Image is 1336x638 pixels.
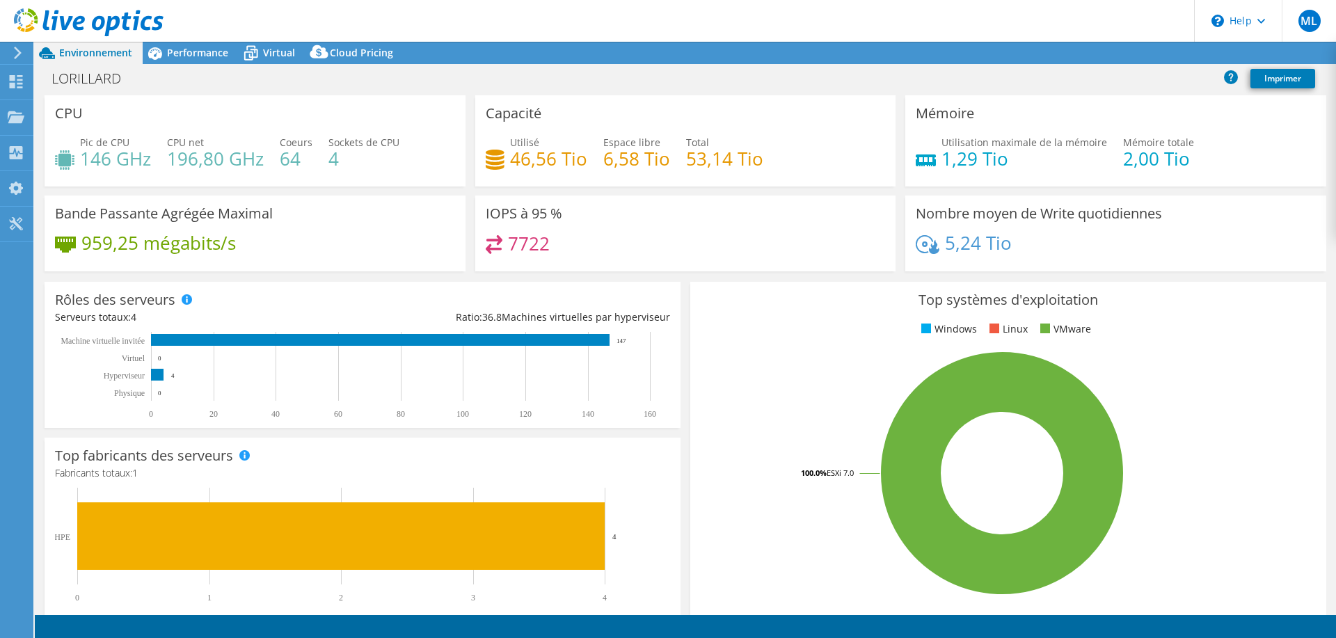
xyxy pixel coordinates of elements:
[271,409,280,419] text: 40
[132,466,138,479] span: 1
[167,136,204,149] span: CPU net
[918,321,977,337] li: Windows
[617,337,626,344] text: 147
[686,136,709,149] span: Total
[207,593,212,603] text: 1
[456,409,469,419] text: 100
[75,593,79,603] text: 0
[510,151,587,166] h4: 46,56 Tio
[916,206,1162,221] h3: Nombre moyen de Write quotidiennes
[80,151,151,166] h4: 146 GHz
[55,206,273,221] h3: Bande Passante Agrégée Maximal
[328,136,399,149] span: Sockets de CPU
[1037,321,1091,337] li: VMware
[1298,10,1321,32] span: ML
[603,593,607,603] text: 4
[519,409,532,419] text: 120
[582,409,594,419] text: 140
[945,235,1012,250] h4: 5,24 Tio
[55,310,363,325] div: Serveurs totaux:
[330,46,393,59] span: Cloud Pricing
[1211,15,1224,27] svg: \n
[167,46,228,59] span: Performance
[510,136,539,149] span: Utilisé
[280,136,312,149] span: Coeurs
[61,336,145,346] tspan: Machine virtuelle invitée
[486,106,541,121] h3: Capacité
[80,136,129,149] span: Pic de CPU
[334,409,342,419] text: 60
[1123,136,1194,149] span: Mémoire totale
[59,46,132,59] span: Environnement
[171,372,175,379] text: 4
[209,409,218,419] text: 20
[941,151,1107,166] h4: 1,29 Tio
[508,236,550,251] h4: 7722
[328,151,399,166] h4: 4
[280,151,312,166] h4: 64
[55,465,670,481] h4: Fabricants totaux:
[131,310,136,324] span: 4
[482,310,502,324] span: 36.8
[986,321,1028,337] li: Linux
[363,310,670,325] div: Ratio: Machines virtuelles par hyperviseur
[471,593,475,603] text: 3
[1123,151,1194,166] h4: 2,00 Tio
[701,292,1316,308] h3: Top systèmes d'exploitation
[55,106,83,121] h3: CPU
[263,46,295,59] span: Virtual
[55,448,233,463] h3: Top fabricants des serveurs
[339,593,343,603] text: 2
[686,151,763,166] h4: 53,14 Tio
[397,409,405,419] text: 80
[801,468,827,478] tspan: 100.0%
[45,71,143,86] h1: LORILLARD
[167,151,264,166] h4: 196,80 GHz
[122,353,145,363] text: Virtuel
[612,532,617,541] text: 4
[55,292,175,308] h3: Rôles des serveurs
[1250,69,1315,88] a: Imprimer
[158,355,161,362] text: 0
[158,390,161,397] text: 0
[603,136,660,149] span: Espace libre
[603,151,670,166] h4: 6,58 Tio
[644,409,656,419] text: 160
[486,206,562,221] h3: IOPS à 95 %
[104,371,145,381] text: Hyperviseur
[54,532,70,542] text: HPE
[81,235,236,250] h4: 959,25 mégabits/s
[916,106,974,121] h3: Mémoire
[941,136,1107,149] span: Utilisation maximale de la mémoire
[114,388,145,398] text: Physique
[149,409,153,419] text: 0
[827,468,854,478] tspan: ESXi 7.0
